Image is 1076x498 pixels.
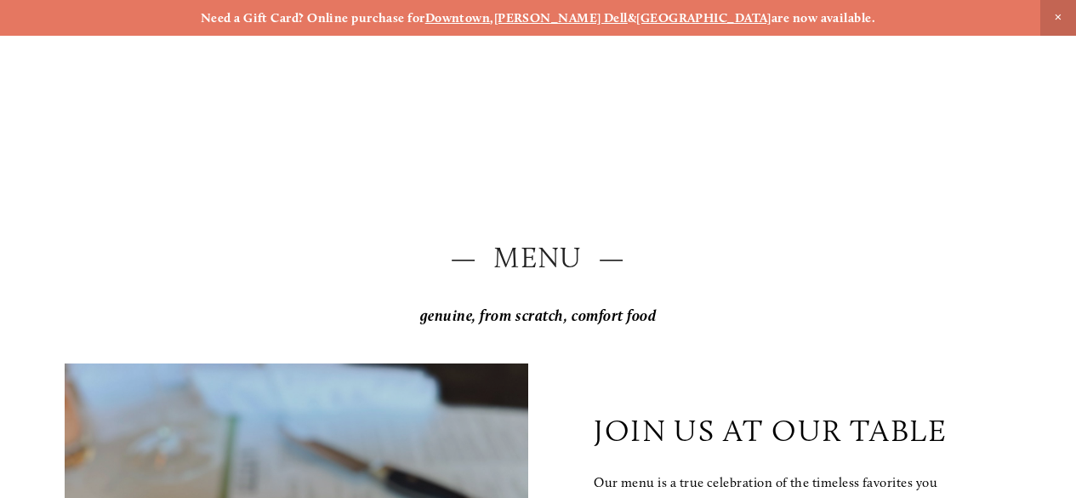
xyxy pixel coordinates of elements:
strong: & [628,10,636,26]
a: Downtown [425,10,491,26]
strong: are now available. [771,10,875,26]
a: [GEOGRAPHIC_DATA] [636,10,771,26]
a: [PERSON_NAME] Dell [494,10,628,26]
em: genuine, from scratch, comfort food [420,306,657,325]
p: join us at our table [594,412,947,449]
strong: , [490,10,493,26]
h2: — Menu — [65,238,1011,278]
strong: Need a Gift Card? Online purchase for [201,10,425,26]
